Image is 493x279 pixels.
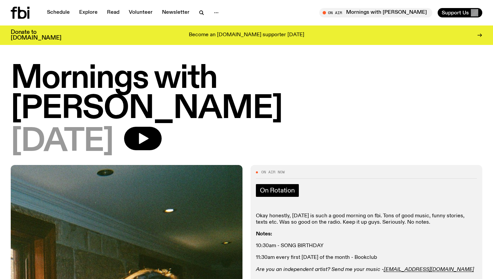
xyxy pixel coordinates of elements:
a: On Rotation [256,184,299,197]
button: On AirMornings with [PERSON_NAME] [319,8,432,17]
p: 10:30am - SONG BIRTHDAY [256,243,477,249]
em: Are you an independent artist? Send me your music - [256,267,384,272]
a: Explore [75,8,102,17]
p: Become an [DOMAIN_NAME] supporter [DATE] [189,32,304,38]
a: Newsletter [158,8,194,17]
span: On Rotation [260,187,295,194]
span: Support Us [442,10,469,16]
button: Support Us [438,8,482,17]
a: Schedule [43,8,74,17]
a: Read [103,8,123,17]
h1: Mornings with [PERSON_NAME] [11,64,482,124]
p: 11:30am every first [DATE] of the month - Bookclub [256,255,477,261]
p: Okay honestly, [DATE] is such a good morning on fbi. Tons of good music, funny stories, texts etc... [256,213,477,226]
h3: Donate to [DOMAIN_NAME] [11,30,61,41]
span: On Air Now [261,170,285,174]
a: Volunteer [125,8,157,17]
span: [DATE] [11,127,113,157]
strong: Notes: [256,231,272,237]
a: [EMAIL_ADDRESS][DOMAIN_NAME] [384,267,474,272]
